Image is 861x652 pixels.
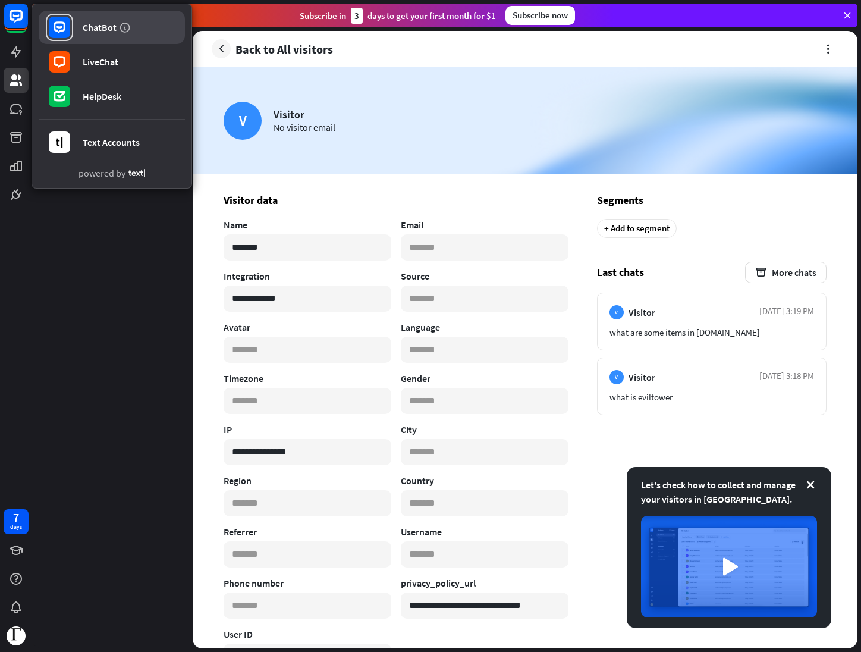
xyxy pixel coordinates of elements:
[224,424,391,435] h4: IP
[224,372,391,384] h4: Timezone
[10,5,45,40] button: Open LiveChat chat widget
[609,327,814,338] div: what are some items in bloxd.io
[4,509,29,534] a: 7 days
[193,67,857,174] img: Orange background
[351,8,363,24] div: 3
[224,526,391,538] h4: Referrer
[401,372,568,384] h4: Gender
[609,305,624,319] div: V
[212,39,333,58] a: Back to All visitors
[224,219,391,231] h4: Name
[597,262,827,283] h3: Last chats
[401,321,568,333] h4: Language
[235,42,333,56] span: Back to All visitors
[597,358,827,415] a: V Visitor [DATE] 3:18 PM what is eviltower
[641,478,817,506] div: Let's check how to collect and manage your visitors in [GEOGRAPHIC_DATA].
[401,526,568,538] h4: Username
[401,475,568,487] h4: Country
[401,424,568,435] h4: City
[609,391,814,403] div: what is eviltower
[641,516,817,617] img: image
[224,270,391,282] h4: Integration
[224,193,568,207] h3: Visitor data
[224,475,391,487] h4: Region
[629,306,655,318] span: Visitor
[274,121,335,133] div: No visitor email
[274,108,335,121] div: Visitor
[401,270,568,282] h4: Source
[597,193,827,207] h3: Segments
[629,371,655,383] span: Visitor
[224,321,391,333] h4: Avatar
[505,6,575,25] div: Subscribe now
[759,370,814,384] aside: [DATE] 3:18 PM
[224,102,262,140] div: V
[609,370,624,384] div: V
[224,577,391,589] h4: Phone number
[10,523,22,531] div: days
[401,577,568,589] h4: privacy_policy_url
[300,8,496,24] div: Subscribe in days to get your first month for $1
[597,219,677,238] div: + Add to segment
[224,628,391,640] h4: User ID
[745,262,827,283] button: More chats
[597,293,827,350] a: V Visitor [DATE] 3:19 PM what are some items in [DOMAIN_NAME]
[759,305,814,319] aside: [DATE] 3:19 PM
[13,512,19,523] div: 7
[401,219,568,231] h4: Email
